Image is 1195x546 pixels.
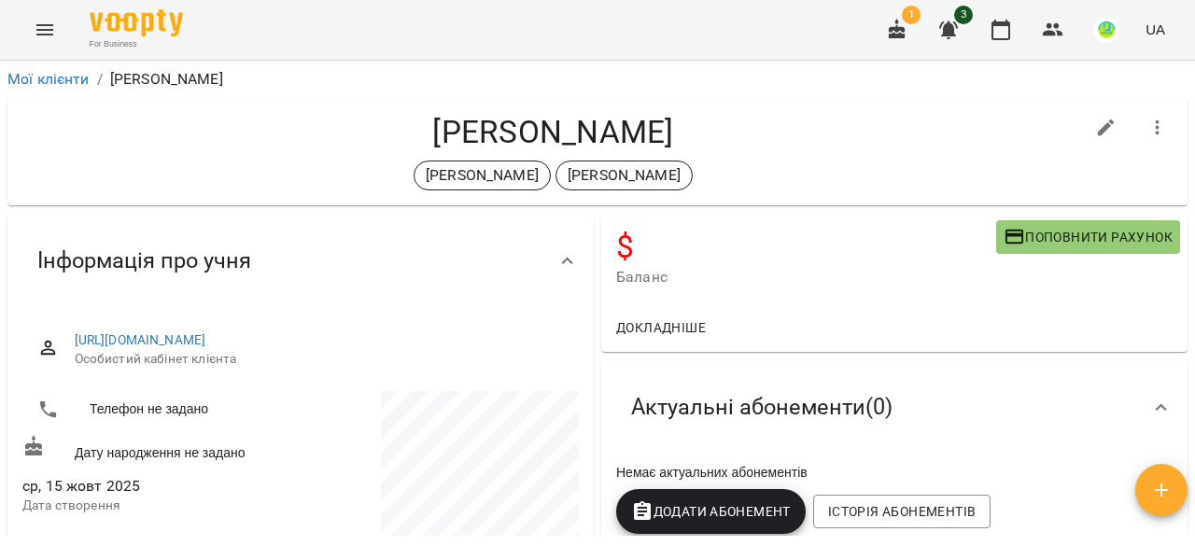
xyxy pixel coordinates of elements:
p: [PERSON_NAME] [110,68,223,91]
button: Додати Абонемент [616,489,806,534]
li: / [97,68,103,91]
button: Menu [22,7,67,52]
span: Докладніше [616,316,706,339]
a: [URL][DOMAIN_NAME] [75,332,206,347]
span: 3 [954,6,973,24]
span: 1 [902,6,921,24]
img: Voopty Logo [90,9,183,36]
span: For Business [90,38,183,50]
span: UA [1146,20,1165,39]
span: Баланс [616,266,996,288]
div: [PERSON_NAME] [555,161,693,190]
span: Додати Абонемент [631,500,791,523]
div: Актуальні абонементи(0) [601,359,1188,455]
span: Історія абонементів [828,500,976,523]
p: [PERSON_NAME] [426,164,539,187]
button: UA [1138,12,1173,47]
button: Докладніше [609,311,713,344]
h4: $ [616,228,996,266]
h4: [PERSON_NAME] [22,113,1084,151]
p: [PERSON_NAME] [568,164,681,187]
span: ср, 15 жовт 2025 [22,475,297,497]
div: Дату народження не задано [19,431,301,466]
nav: breadcrumb [7,68,1188,91]
li: Телефон не задано [22,391,297,428]
div: [PERSON_NAME] [414,161,551,190]
span: Інформація про учня [37,246,251,275]
span: Особистий кабінет клієнта [75,350,564,369]
a: Мої клієнти [7,70,90,88]
span: Поповнити рахунок [1004,226,1173,248]
p: Дата створення [22,497,297,515]
div: Інформація про учня [7,213,594,309]
button: Поповнити рахунок [996,220,1180,254]
button: Історія абонементів [813,495,991,528]
div: Немає актуальних абонементів [612,459,1176,485]
span: Актуальні абонементи ( 0 ) [631,393,893,422]
img: 606891b2f7e16a0f23331a5060f0cd93.jpg [1093,17,1119,43]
